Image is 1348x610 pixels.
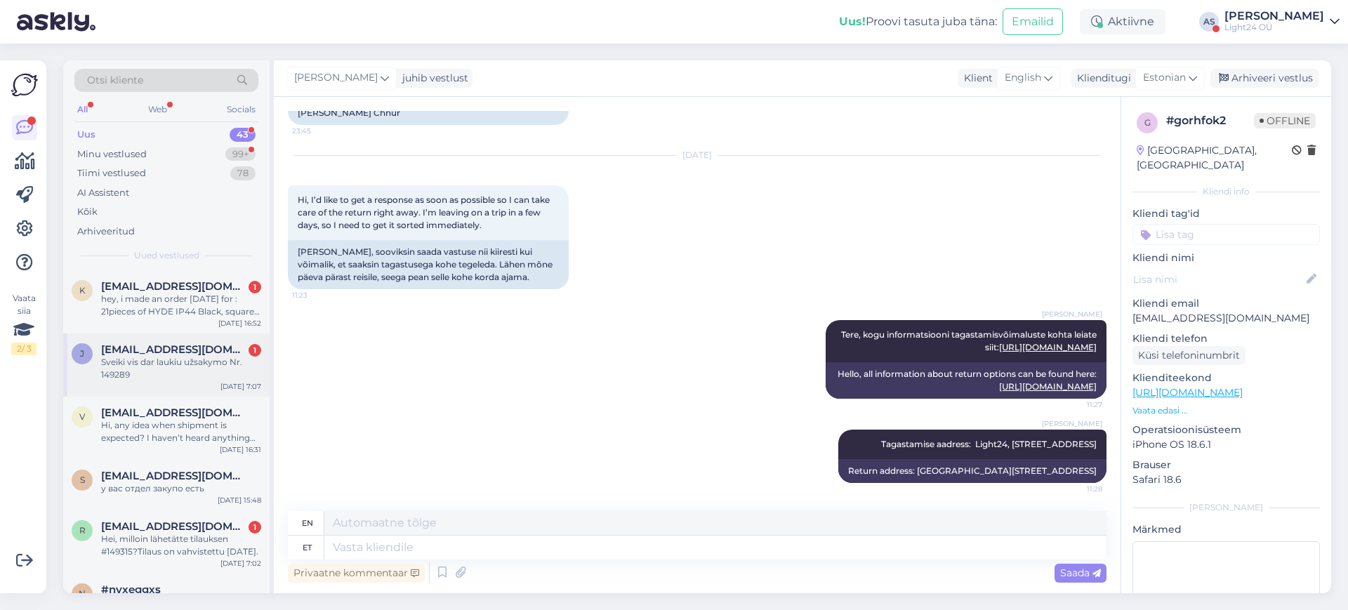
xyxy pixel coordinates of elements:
div: All [74,100,91,119]
span: k [79,285,86,296]
span: Tagastamise aadress: Light24, [STREET_ADDRESS] [881,439,1097,449]
div: Proovi tasuta juba täna: [839,13,997,30]
span: 11:27 [1050,399,1102,410]
p: Vaata edasi ... [1132,404,1320,417]
div: Light24 OÜ [1224,22,1324,33]
div: Hei, milloin lähetätte tilauksen #149315?Tilaus on vahvistettu [DATE]. [101,533,261,558]
div: Küsi telefoninumbrit [1132,346,1245,365]
button: Emailid [1003,8,1063,35]
span: Uued vestlused [134,249,199,262]
div: AS [1199,12,1219,32]
div: Aktiivne [1080,9,1165,34]
div: AI Assistent [77,186,129,200]
p: Kliendi email [1132,296,1320,311]
div: Klienditugi [1071,71,1131,86]
div: Uus [77,128,95,142]
span: 11:28 [1050,484,1102,494]
div: Web [145,100,170,119]
span: Offline [1254,113,1316,128]
div: [PERSON_NAME], sooviksin saada vastuse nii kiiresti kui võimalik, et saaksin tagastusega kohe teg... [288,240,569,289]
div: [DATE] 7:07 [220,381,261,392]
div: Klient [958,71,993,86]
div: hey, i made an order [DATE] for : 21pieces of HYDE IP44 Black, square lamps We opened the package... [101,293,261,318]
div: Kõik [77,205,98,219]
span: 11:23 [292,290,345,300]
p: Operatsioonisüsteem [1132,423,1320,437]
input: Lisa tag [1132,224,1320,245]
div: 1 [249,344,261,357]
p: Safari 18.6 [1132,472,1320,487]
span: English [1005,70,1041,86]
div: [DATE] 16:52 [218,318,261,329]
div: Return address: [GEOGRAPHIC_DATA][STREET_ADDRESS] [838,459,1106,483]
span: shahzoda@ovivoelektrik.com.tr [101,470,247,482]
p: Kliendi nimi [1132,251,1320,265]
a: [URL][DOMAIN_NAME] [1132,386,1243,399]
div: Minu vestlused [77,147,147,161]
div: 43 [230,128,256,142]
div: [DATE] [288,149,1106,161]
a: [URL][DOMAIN_NAME] [999,342,1097,352]
div: et [303,536,312,559]
span: Hi, I’d like to get a response as soon as possible so I can take care of the return right away. I... [298,194,552,230]
div: у вас отдел закупо есть [101,482,261,495]
span: [PERSON_NAME] [1042,418,1102,429]
div: juhib vestlust [397,71,468,86]
span: Tere, kogu informatsiooni tagastamisvõimaluste kohta leiate siit: [841,329,1099,352]
p: Brauser [1132,458,1320,472]
span: justmisius@gmail.com [101,343,247,356]
input: Lisa nimi [1133,272,1304,287]
div: Arhiveeritud [77,225,135,239]
div: Kliendi info [1132,185,1320,198]
span: [PERSON_NAME] [294,70,378,86]
span: ritvaleinonen@hotmail.com [101,520,247,533]
p: Klienditeekond [1132,371,1320,385]
div: 2 / 3 [11,343,37,355]
span: Saada [1060,566,1101,579]
p: Kliendi telefon [1132,331,1320,346]
a: [URL][DOMAIN_NAME] [999,381,1097,392]
div: [PERSON_NAME] [1132,501,1320,514]
span: s [80,475,85,485]
span: vanheiningenruud@gmail.com [101,406,247,419]
div: Tiimi vestlused [77,166,146,180]
div: 1 [249,521,261,533]
div: 99+ [225,147,256,161]
p: Kliendi tag'id [1132,206,1320,221]
div: [GEOGRAPHIC_DATA], [GEOGRAPHIC_DATA] [1137,143,1292,173]
b: Uus! [839,15,866,28]
div: Hello, all information about return options can be found here: [826,362,1106,399]
div: [DATE] 16:31 [220,444,261,455]
div: [PERSON_NAME] [1224,11,1324,22]
span: Otsi kliente [87,73,143,88]
div: # gorhfok2 [1166,112,1254,129]
span: g [1144,117,1151,128]
div: 1 [249,281,261,293]
a: [PERSON_NAME]Light24 OÜ [1224,11,1340,33]
span: Estonian [1143,70,1186,86]
span: kuninkaantie752@gmail.com [101,280,247,293]
span: [PERSON_NAME] [1042,309,1102,319]
span: #nyxeggxs [101,583,161,596]
div: Privaatne kommentaar [288,564,425,583]
div: Hi, any idea when shipment is expected? I haven’t heard anything yet. Commande n°149638] ([DATE])... [101,419,261,444]
img: Askly Logo [11,72,38,98]
div: [DATE] 7:02 [220,558,261,569]
div: Sveiki vis dar laukiu užsakymo Nr. 149289 [101,356,261,381]
span: j [80,348,84,359]
span: v [79,411,85,422]
div: [DATE] 15:48 [218,495,261,505]
div: Arhiveeri vestlus [1210,69,1319,88]
div: Vaata siia [11,292,37,355]
span: n [79,588,86,599]
span: 23:45 [292,126,345,136]
div: Socials [224,100,258,119]
p: Märkmed [1132,522,1320,537]
div: 78 [230,166,256,180]
div: en [302,511,313,535]
p: iPhone OS 18.6.1 [1132,437,1320,452]
p: [EMAIL_ADDRESS][DOMAIN_NAME] [1132,311,1320,326]
span: r [79,525,86,536]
